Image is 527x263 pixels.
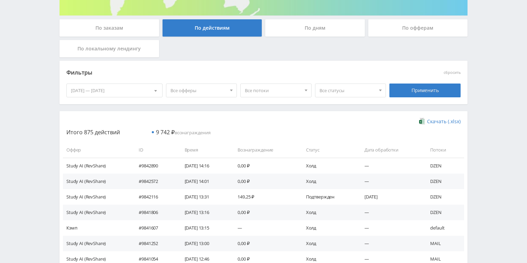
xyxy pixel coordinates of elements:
[265,19,365,37] div: По дням
[299,236,358,251] td: Холд
[132,220,177,236] td: #9841607
[231,220,299,236] td: —
[358,205,424,220] td: —
[231,205,299,220] td: 0,00 ₽
[299,174,358,189] td: Холд
[358,189,424,205] td: [DATE]
[63,158,132,173] td: Study AI (RevShare)
[389,84,461,97] div: Применить
[63,142,132,158] td: Оффер
[423,174,464,189] td: DZEN
[178,220,231,236] td: [DATE] 13:15
[423,158,464,173] td: DZEN
[59,40,159,57] div: По локальному лендингу
[299,142,358,158] td: Статус
[178,189,231,205] td: [DATE] 13:31
[132,158,177,173] td: #9842890
[358,158,424,173] td: —
[358,174,424,189] td: —
[358,220,424,236] td: —
[63,189,132,205] td: Study AI (RevShare)
[67,84,162,97] div: [DATE] — [DATE]
[423,142,464,158] td: Потоки
[358,236,424,251] td: —
[132,189,177,205] td: #9842116
[299,189,358,205] td: Подтвержден
[63,236,132,251] td: Study AI (RevShare)
[156,128,175,136] span: 9 742 ₽
[419,118,425,125] img: xlsx
[299,220,358,236] td: Холд
[419,118,461,125] a: Скачать (.xlsx)
[132,174,177,189] td: #9842572
[63,205,132,220] td: Study AI (RevShare)
[245,84,301,97] span: Все потоки
[178,236,231,251] td: [DATE] 13:00
[163,19,262,37] div: По действиям
[423,205,464,220] td: DZEN
[66,128,120,136] span: Итого 875 действий
[299,158,358,173] td: Холд
[132,236,177,251] td: #9841252
[231,174,299,189] td: 0,00 ₽
[320,84,376,97] span: Все статусы
[66,68,361,78] div: Фильтры
[63,174,132,189] td: Study AI (RevShare)
[231,142,299,158] td: Вознаграждение
[178,174,231,189] td: [DATE] 14:01
[59,19,159,37] div: По заказам
[423,220,464,236] td: default
[368,19,468,37] div: По офферам
[170,84,226,97] span: Все офферы
[178,158,231,173] td: [DATE] 14:16
[423,189,464,205] td: DZEN
[178,142,231,158] td: Время
[156,129,211,136] span: вознаграждения
[132,142,177,158] td: ID
[427,119,461,124] span: Скачать (.xlsx)
[63,220,132,236] td: Кэмп
[178,205,231,220] td: [DATE] 13:16
[299,205,358,220] td: Холд
[358,142,424,158] td: Дата обработки
[231,236,299,251] td: 0,00 ₽
[423,236,464,251] td: MAIL
[231,189,299,205] td: 149,25 ₽
[444,70,461,75] button: сбросить
[132,205,177,220] td: #9841806
[231,158,299,173] td: 0,00 ₽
